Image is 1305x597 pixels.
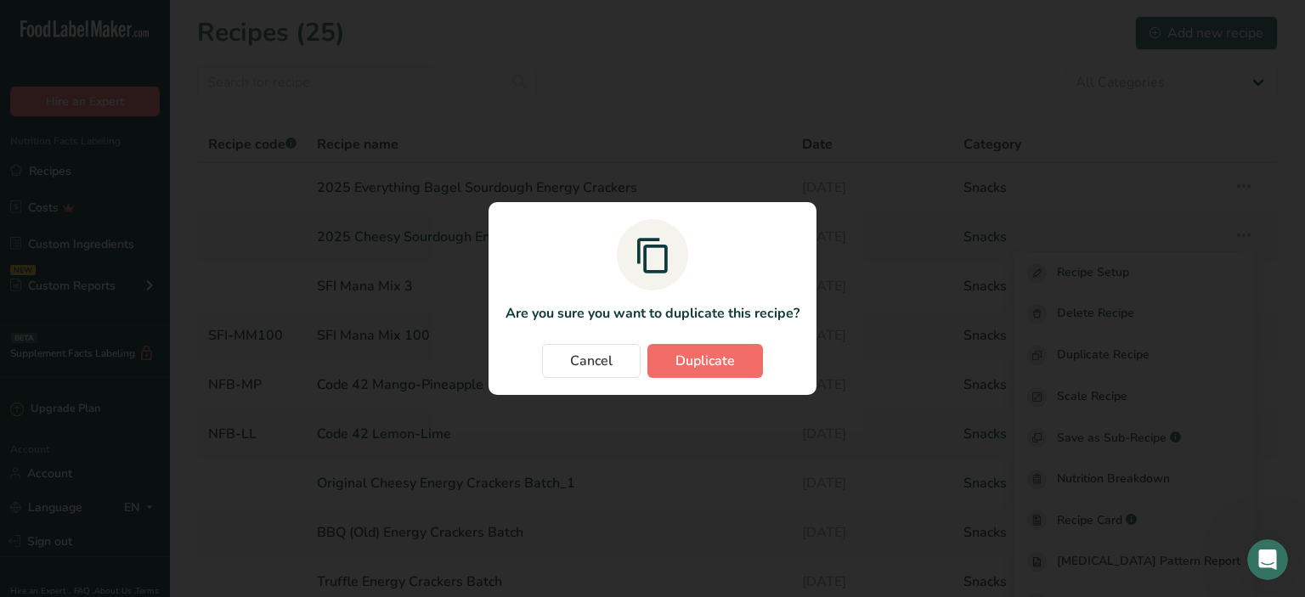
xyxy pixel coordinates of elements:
[570,351,613,371] span: Cancel
[647,344,763,378] button: Duplicate
[542,344,641,378] button: Cancel
[506,303,799,324] p: Are you sure you want to duplicate this recipe?
[1247,539,1288,580] iframe: Intercom live chat
[675,351,735,371] span: Duplicate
